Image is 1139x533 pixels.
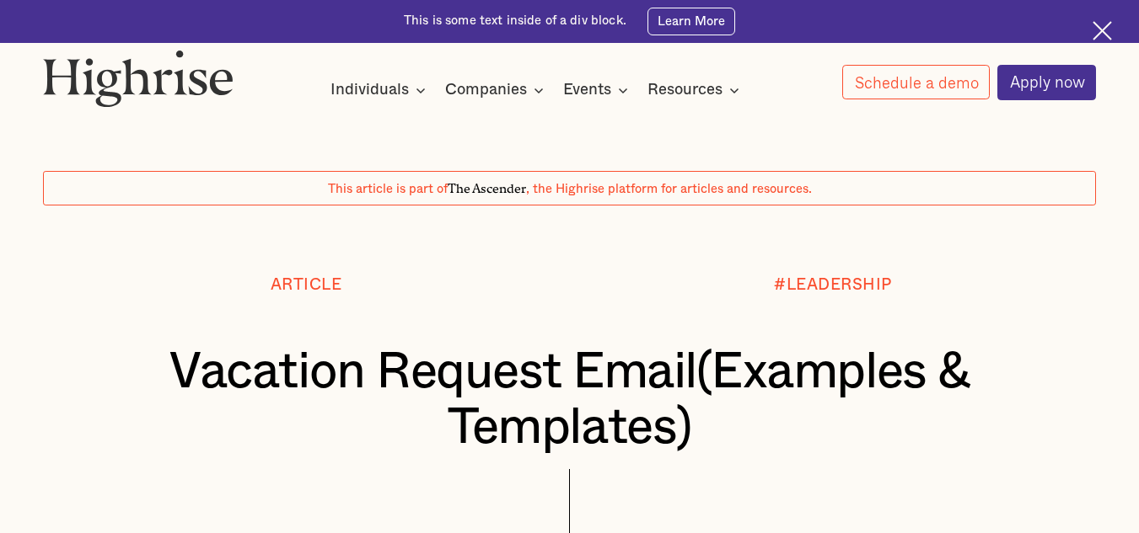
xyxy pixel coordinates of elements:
span: The Ascender [448,179,526,194]
div: Resources [647,80,744,100]
div: Resources [647,80,723,100]
img: Highrise logo [43,50,234,107]
a: Schedule a demo [842,65,991,99]
a: Apply now [997,65,1097,100]
div: Individuals [330,80,431,100]
h1: Vacation Request Email(Examples & Templates) [87,344,1053,456]
div: This is some text inside of a div block. [404,13,626,29]
a: Learn More [647,8,735,35]
div: Events [563,80,611,100]
div: Events [563,80,633,100]
div: #LEADERSHIP [774,277,892,295]
span: , the Highrise platform for articles and resources. [526,183,812,195]
img: Cross icon [1093,21,1112,40]
div: Article [271,277,342,295]
span: This article is part of [328,183,448,195]
div: Companies [445,80,527,100]
div: Individuals [330,80,409,100]
div: Companies [445,80,549,100]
